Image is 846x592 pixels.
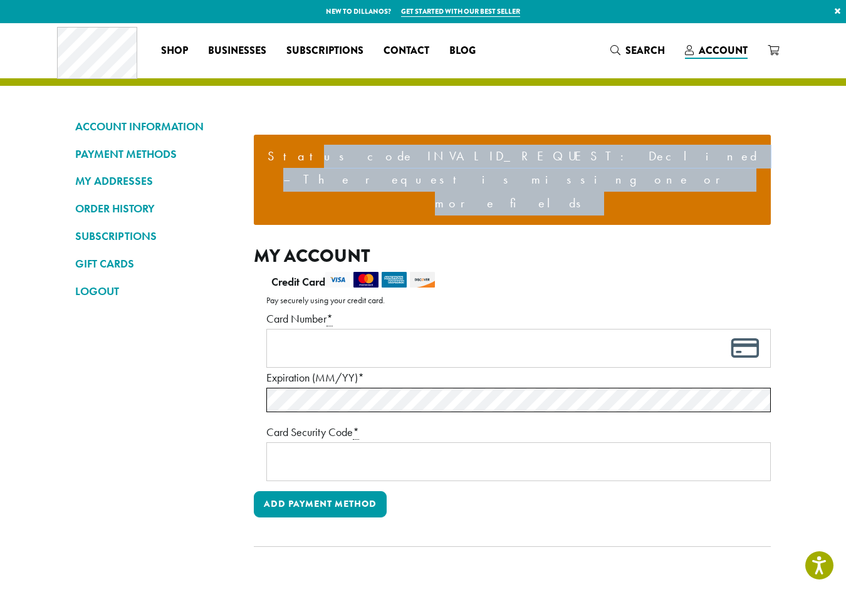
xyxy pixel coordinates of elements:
[325,272,350,288] img: visa
[266,292,771,308] p: Pay securely using your credit card.
[266,368,771,388] label: Expiration (MM/YY)
[254,491,387,517] button: Add payment method
[274,336,734,361] iframe: secure payment field
[266,309,771,481] fieldset: Payment Info
[75,170,235,192] a: MY ADDRESSES
[151,41,198,61] a: Shop
[353,425,359,440] abbr: required
[266,309,771,329] label: Card Number
[75,198,235,219] a: ORDER HISTORY
[75,116,235,566] nav: Account pages
[625,43,665,58] span: Search
[75,116,235,137] a: ACCOUNT INFORMATION
[271,272,761,292] label: Credit Card
[161,43,188,59] span: Shop
[401,6,520,17] a: Get started with our best seller
[266,422,771,442] label: Card Security Code
[410,272,435,288] img: discover
[286,43,363,59] span: Subscriptions
[75,143,235,165] a: PAYMENT METHODS
[75,281,235,302] a: LOGOUT
[382,272,407,288] img: amex
[326,311,333,326] abbr: required
[264,145,761,216] li: Status code INVALID_REQUEST: Declined – The request is missing one or more fields
[384,43,429,59] span: Contact
[600,40,675,61] a: Search
[254,245,771,267] h2: My account
[449,43,476,59] span: Blog
[274,450,734,474] iframe: secure payment field
[75,253,235,274] a: GIFT CARDS
[75,226,235,247] a: SUBSCRIPTIONS
[699,43,748,58] span: Account
[353,272,379,288] img: mastercard
[208,43,266,59] span: Businesses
